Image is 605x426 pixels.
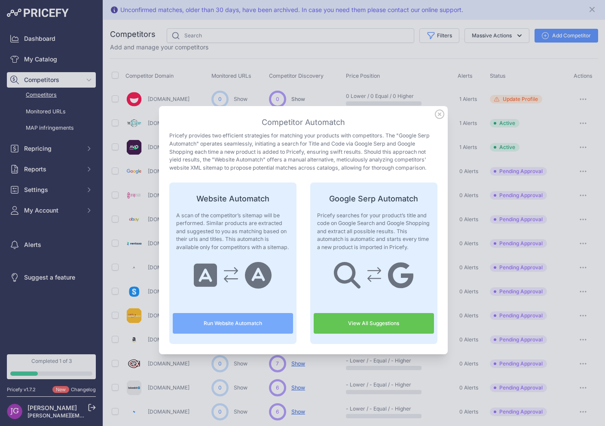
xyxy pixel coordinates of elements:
h3: Competitor Automatch [169,116,437,128]
p: Pricefy searches for your product’s title and code on Google Search and Google Shopping and extra... [317,212,431,252]
button: Run Website Automatch [173,313,293,334]
a: View All Suggestions [314,313,434,334]
h4: Google Serp Automatch [314,193,434,205]
h4: Website Automatch [173,193,293,205]
p: Pricefy provides two efficient strategies for matching your products with competitors. The "Googl... [169,132,437,172]
p: A scan of the competitor’s sitemap will be performed. Similar products are extracted and suggeste... [176,212,290,252]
